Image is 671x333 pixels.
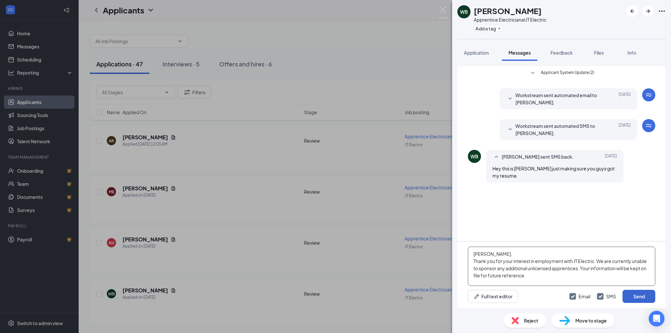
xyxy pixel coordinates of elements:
[645,91,653,99] svg: WorkstreamLogo
[473,293,480,300] svg: Pen
[645,122,653,130] svg: WorkstreamLogo
[506,126,514,133] svg: SmallChevronDown
[623,290,655,303] button: Send
[502,153,574,161] span: [PERSON_NAME] sent SMS back.
[550,50,573,56] span: Feedback
[619,92,631,106] span: [DATE]
[642,5,654,17] button: ArrowRight
[605,153,617,161] span: [DATE]
[515,92,601,106] span: Workstream sent automated email to [PERSON_NAME].
[628,7,636,15] svg: ArrowLeftNew
[474,16,546,23] div: Apprentice Electrician at JT Electric
[468,290,518,303] button: Full text editorPen
[506,95,514,103] svg: SmallChevronDown
[497,26,501,30] svg: Plus
[649,311,664,326] div: Open Intercom Messenger
[575,317,607,324] span: Move to stage
[529,69,594,77] button: SmallChevronDownApplicant System Update (2)
[508,50,531,56] span: Messages
[658,7,666,15] svg: Ellipses
[619,122,631,137] span: [DATE]
[529,69,537,77] svg: SmallChevronDown
[515,122,601,137] span: Workstream sent automated SMS to [PERSON_NAME].
[460,9,468,15] div: WB
[474,25,503,32] button: PlusAdd a tag
[541,69,594,77] span: Applicant System Update (2)
[627,50,636,56] span: Info
[474,5,542,16] h1: [PERSON_NAME]
[644,7,652,15] svg: ArrowRight
[470,153,478,160] div: WB
[492,166,615,179] span: Hey this is [PERSON_NAME] just making sure you guys got my resume.
[626,5,638,17] button: ArrowLeftNew
[524,317,538,324] span: Reject
[468,247,655,286] textarea: [PERSON_NAME], Thank you for your interest in employment with JT Electric. We are currently unabl...
[464,50,489,56] span: Application
[594,50,604,56] span: Files
[492,153,500,161] svg: SmallChevronUp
